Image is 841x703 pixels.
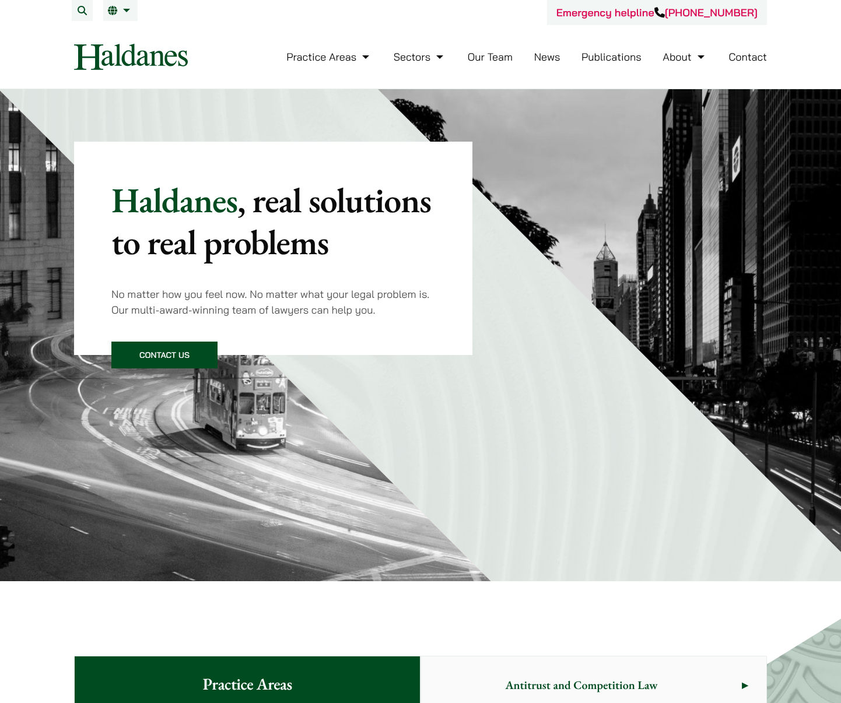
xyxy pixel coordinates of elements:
a: Practice Areas [286,50,372,64]
img: Logo of Haldanes [74,44,188,70]
p: No matter how you feel now. No matter what your legal problem is. Our multi-award-winning team of... [111,286,435,318]
a: Emergency helpline[PHONE_NUMBER] [556,6,758,19]
a: News [534,50,560,64]
mark: , real solutions to real problems [111,177,431,265]
a: About [663,50,707,64]
a: Contact [728,50,767,64]
p: Haldanes [111,179,435,263]
a: Sectors [394,50,446,64]
a: Publications [581,50,642,64]
a: Contact Us [111,342,218,368]
a: EN [108,6,133,15]
a: Our Team [468,50,513,64]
